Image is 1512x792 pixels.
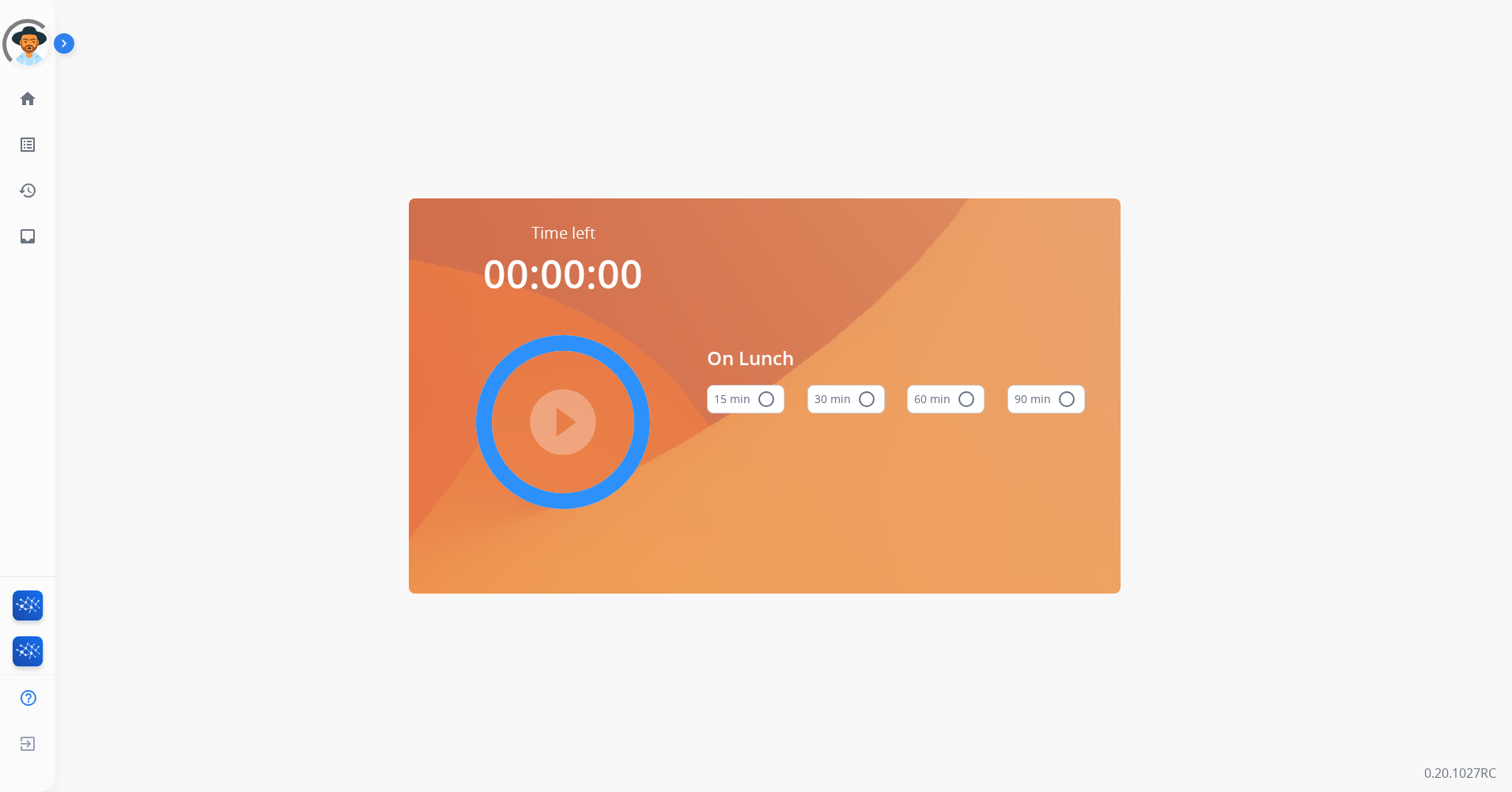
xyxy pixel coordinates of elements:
mat-icon: home [18,89,37,108]
mat-icon: inbox [18,227,37,246]
p: 0.20.1027RC [1424,764,1496,783]
span: On Lunch [707,344,1085,372]
mat-icon: radio_button_unchecked [957,390,976,409]
button: 15 min [707,385,784,413]
button: 90 min [1007,385,1085,413]
mat-icon: radio_button_unchecked [757,390,776,409]
mat-icon: radio_button_unchecked [1057,390,1076,409]
button: 30 min [807,385,885,413]
span: 00:00:00 [483,247,643,300]
button: 60 min [907,385,985,413]
span: Time left [531,222,595,244]
mat-icon: list_alt [18,135,37,154]
mat-icon: history [18,181,37,200]
mat-icon: radio_button_unchecked [857,390,876,409]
